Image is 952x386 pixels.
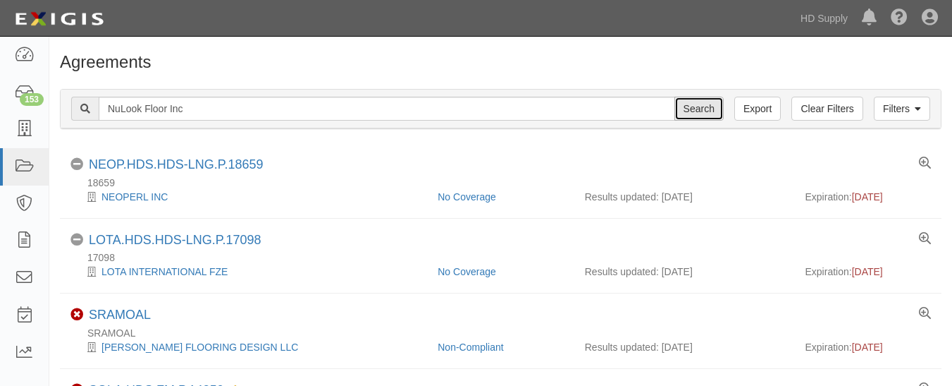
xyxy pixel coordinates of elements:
div: 17098 [70,251,941,265]
input: Search [674,97,724,121]
a: LOTA.HDS.HDS-LNG.P.17098 [89,233,261,247]
i: Non-Compliant [70,308,83,321]
a: LOTA INTERNATIONAL FZE [101,266,228,277]
div: Results updated: [DATE] [585,265,784,279]
i: No Coverage [70,158,83,171]
div: LOTA INTERNATIONAL FZE [70,265,427,279]
div: 18659 [70,176,941,190]
div: Results updated: [DATE] [585,190,784,204]
input: Search [99,97,675,121]
div: 153 [20,93,44,106]
div: Expiration: [805,190,932,204]
h1: Agreements [60,53,941,71]
a: [PERSON_NAME] FLOORING DESIGN LLC [101,342,298,353]
a: SRAMOAL [89,308,151,322]
span: [DATE] [852,266,883,277]
a: Clear Filters [791,97,863,121]
div: NEOP.HDS.HDS-LNG.P.18659 [89,157,263,173]
div: SRAMOAL [70,326,941,340]
div: RAMOS FLOORING DESIGN LLC [70,340,427,354]
span: [DATE] [852,191,883,203]
a: No Coverage [438,191,496,203]
div: Expiration: [805,265,932,279]
a: Non-Compliant [438,342,503,353]
a: No Coverage [438,266,496,277]
div: Results updated: [DATE] [585,340,784,354]
a: Export [734,97,781,121]
span: [DATE] [852,342,883,353]
i: Help Center - Complianz [891,10,908,27]
a: NEOP.HDS.HDS-LNG.P.18659 [89,157,263,171]
div: Expiration: [805,340,932,354]
a: View results summary [919,233,931,246]
div: LOTA.HDS.HDS-LNG.P.17098 [89,233,261,248]
a: NEOPERL INC [101,191,168,203]
div: SRAMOAL [89,308,151,323]
i: No Coverage [70,234,83,246]
a: HD Supply [793,4,855,32]
div: NEOPERL INC [70,190,427,204]
a: Filters [874,97,930,121]
img: logo-5460c22ac91f19d4615b14bd174203de0afe785f0fc80cf4dbbc73dc1793850b.png [11,6,108,32]
a: View results summary [919,308,931,320]
a: View results summary [919,157,931,170]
